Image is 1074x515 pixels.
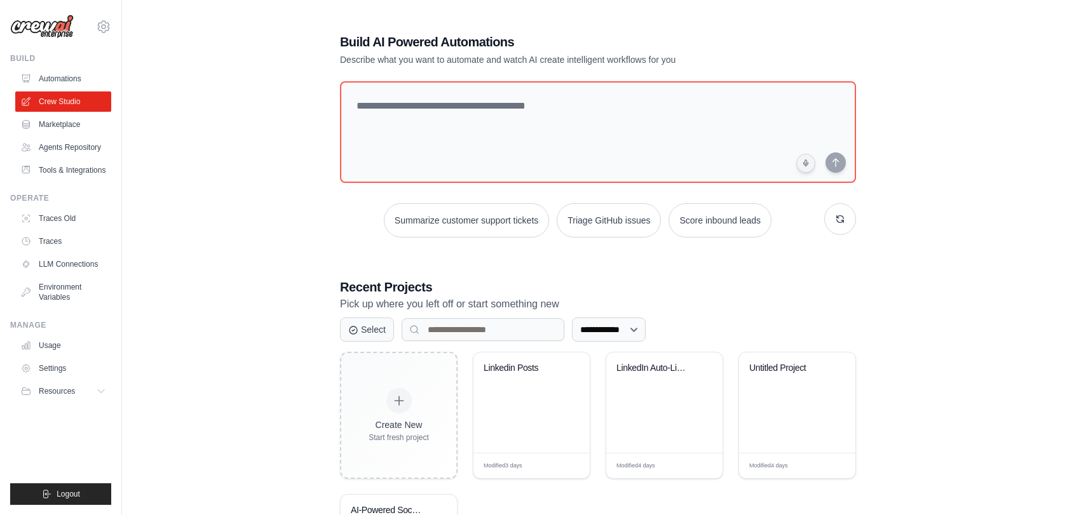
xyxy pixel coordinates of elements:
[15,160,111,180] a: Tools & Integrations
[826,461,836,471] span: Edit
[824,203,856,235] button: Get new suggestions
[557,203,661,237] button: Triage GitHub issues
[340,33,767,51] h1: Build AI Powered Automations
[15,381,111,401] button: Resources
[749,462,788,471] span: Modified 4 days
[15,114,111,135] a: Marketplace
[57,489,80,499] span: Logout
[369,432,429,443] div: Start fresh project
[340,278,856,296] h3: Recent Projects
[15,277,111,307] a: Environment Variables
[15,335,111,356] a: Usage
[616,462,655,471] span: Modified 4 days
[340,53,767,66] p: Describe what you want to automate and watch AI create intelligent workflows for you
[669,203,772,237] button: Score inbound leads
[616,363,693,374] div: LinkedIn Auto-Liker
[15,231,111,251] a: Traces
[369,418,429,431] div: Create New
[15,208,111,229] a: Traces Old
[10,15,74,39] img: Logo
[384,203,549,237] button: Summarize customer support tickets
[15,91,111,112] a: Crew Studio
[796,154,815,173] button: Click to speak your automation idea
[693,461,704,471] span: Edit
[340,296,856,312] p: Pick up where you left off or start something new
[749,363,826,374] div: Untitled Project
[10,483,111,505] button: Logout
[15,254,111,274] a: LLM Connections
[15,137,111,157] a: Agents Repository
[484,462,522,471] span: Modified 3 days
[340,318,394,342] button: Select
[15,69,111,89] a: Automations
[560,461,571,471] span: Edit
[15,358,111,378] a: Settings
[39,386,75,396] span: Resources
[10,320,111,330] div: Manage
[10,193,111,203] div: Operate
[484,363,561,374] div: Linkedin Posts
[10,53,111,64] div: Build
